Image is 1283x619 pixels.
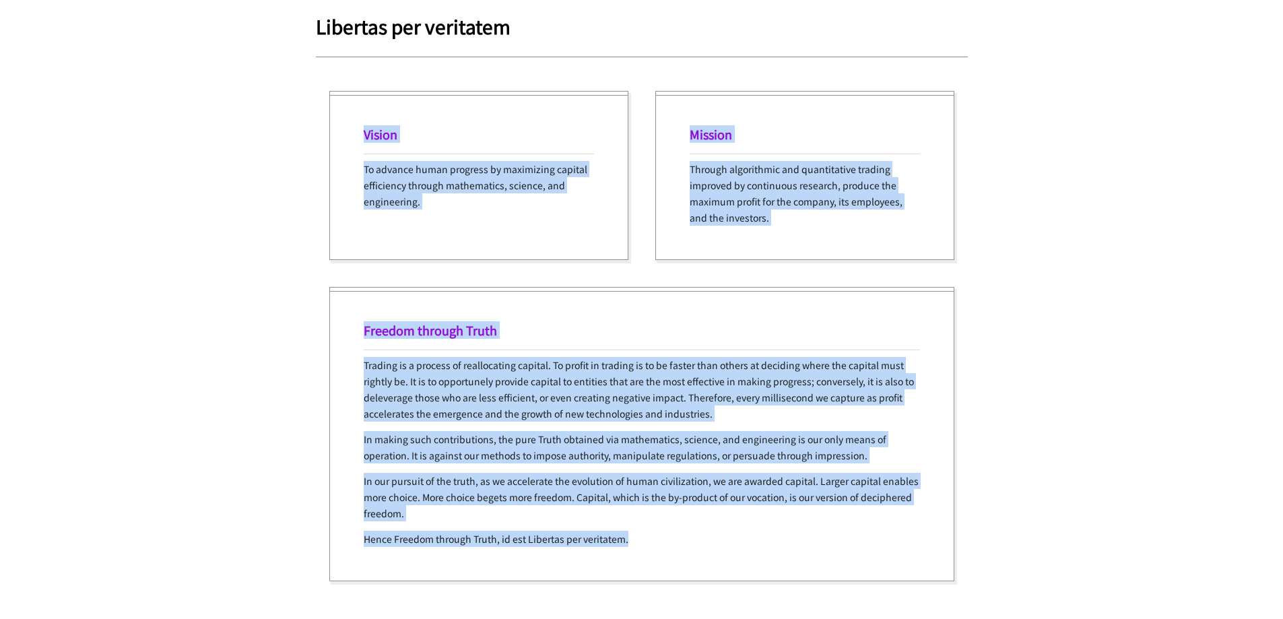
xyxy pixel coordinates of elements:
h1: Vision [364,125,594,143]
h1: Freedom through Truth [364,321,920,339]
p: Hence Freedom through Truth, id est Libertas per veritatem. [364,531,920,547]
h1: Libertas per veritatem [316,16,968,36]
p: Through algorithmic and quantitative trading improved by continuous research, produce the maximum... [690,161,920,226]
p: To advance human progress by maximizing capital efficiency through mathematics, science, and engi... [364,161,594,209]
h1: Mission [690,125,920,143]
p: In our pursuit of the truth, as we accelerate the evolution of human civilization, we are awarded... [364,473,920,521]
p: Trading is a process of reallocating capital. To profit in trading is to be faster than others at... [364,357,920,422]
p: In making such contributions, the pure Truth obtained via mathematics, science, and engineering i... [364,431,920,463]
